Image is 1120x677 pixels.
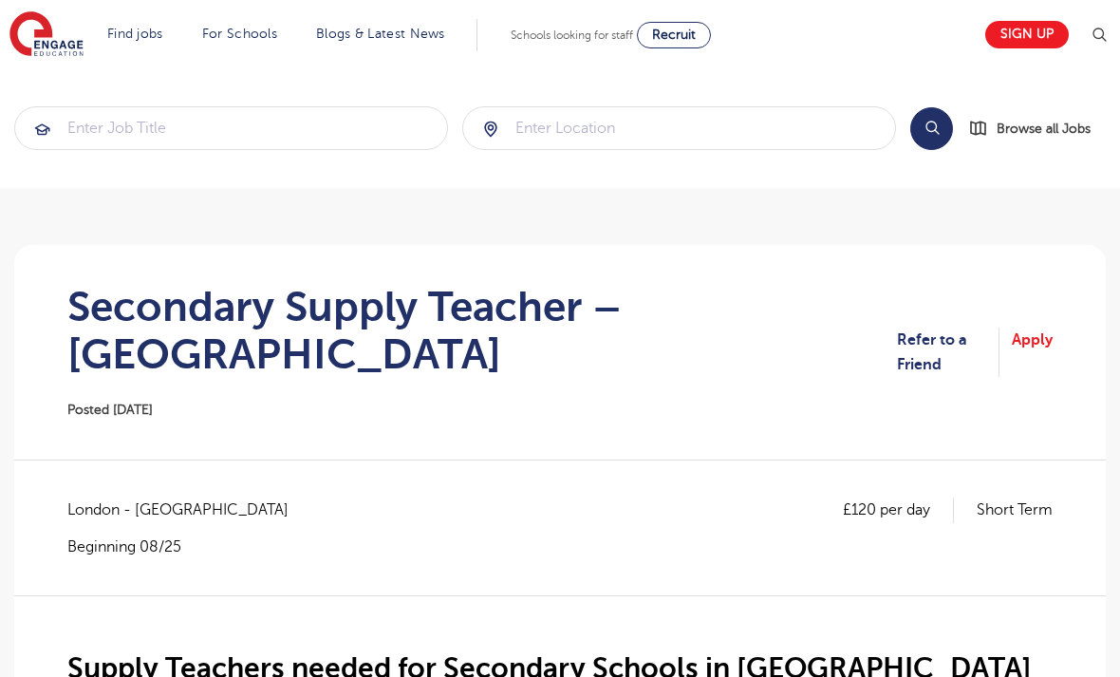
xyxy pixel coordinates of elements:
button: Search [910,107,953,150]
div: Submit [462,106,896,150]
a: Refer to a Friend [897,328,999,378]
a: Blogs & Latest News [316,27,445,41]
span: Posted [DATE] [67,403,153,417]
p: Short Term [977,498,1053,522]
a: Apply [1012,328,1053,378]
h1: Secondary Supply Teacher – [GEOGRAPHIC_DATA] [67,283,897,378]
p: Beginning 08/25 [67,536,308,557]
a: Sign up [985,21,1069,48]
span: London - [GEOGRAPHIC_DATA] [67,498,308,522]
input: Submit [463,107,895,149]
p: £120 per day [843,498,954,522]
a: Browse all Jobs [968,118,1106,140]
a: Find jobs [107,27,163,41]
span: Schools looking for staff [511,28,633,42]
span: Recruit [652,28,696,42]
a: For Schools [202,27,277,41]
div: Submit [14,106,448,150]
span: Browse all Jobs [997,118,1091,140]
a: Recruit [637,22,711,48]
img: Engage Education [9,11,84,59]
input: Submit [15,107,447,149]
